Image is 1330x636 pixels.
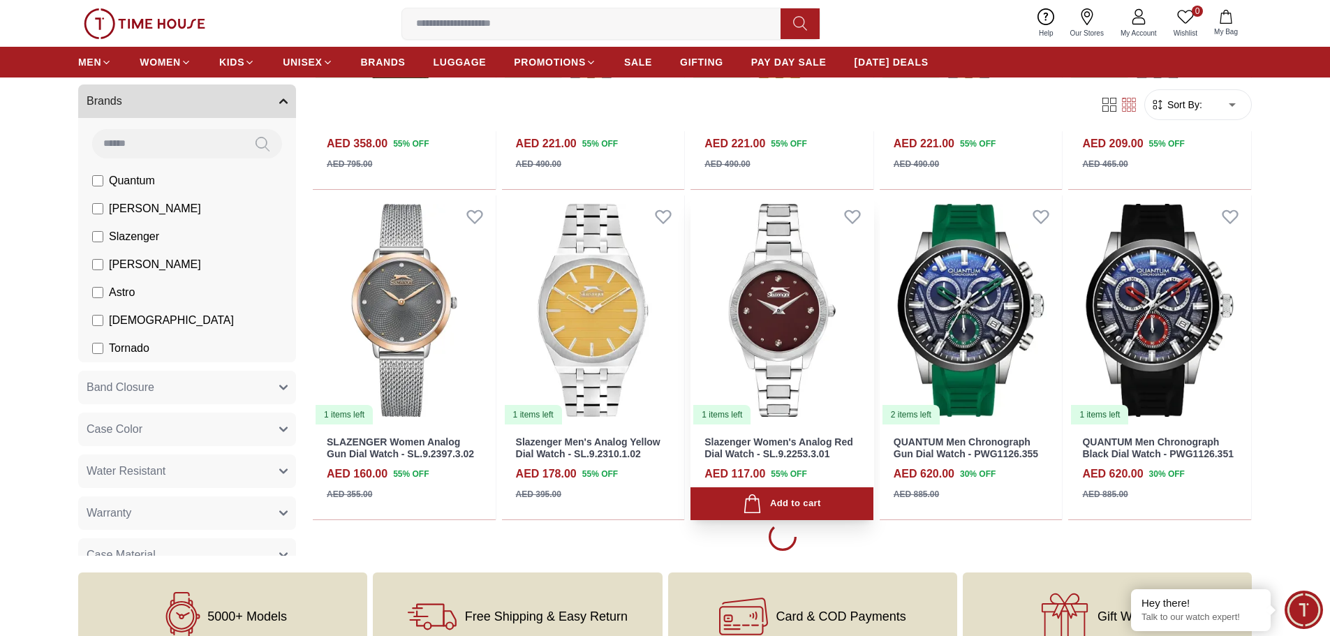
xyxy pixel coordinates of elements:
span: Sort By: [1165,98,1202,112]
input: Slazenger [92,231,103,242]
span: My Bag [1209,27,1243,37]
img: Slazenger Men's Analog Yellow Dial Watch - SL.9.2310.1.02 [502,195,685,426]
span: Band Closure [87,379,154,396]
h4: AED 221.00 [516,135,577,152]
span: Warranty [87,505,131,522]
span: KIDS [219,55,244,69]
span: 55 % OFF [393,138,429,150]
span: UNISEX [283,55,322,69]
div: Chat Widget [1285,591,1323,629]
span: Help [1033,28,1059,38]
h4: AED 358.00 [327,135,387,152]
span: 55 % OFF [771,138,806,150]
span: PAY DAY SALE [751,55,827,69]
h4: AED 620.00 [894,466,954,482]
span: Our Stores [1065,28,1109,38]
div: AED 490.00 [894,158,939,170]
button: Case Color [78,413,296,446]
a: WOMEN [140,50,191,75]
input: Tornado [92,343,103,354]
span: Brands [87,93,122,110]
a: Slazenger Women's Analog Red Dial Watch - SL.9.2253.3.01 [704,436,853,459]
div: AED 465.00 [1082,158,1128,170]
a: QUANTUM Men Chronograph Gun Dial Watch - PWG1126.355 [894,436,1038,459]
a: MEN [78,50,112,75]
button: My Bag [1206,7,1246,40]
a: LUGGAGE [434,50,487,75]
span: Slazenger [109,228,159,245]
input: Quantum [92,175,103,186]
h4: AED 221.00 [894,135,954,152]
h4: AED 117.00 [704,466,765,482]
a: QUANTUM Men Chronograph Gun Dial Watch - PWG1126.3552 items left [880,195,1063,426]
input: [PERSON_NAME] [92,259,103,270]
span: WOMEN [140,55,181,69]
a: BRANDS [361,50,406,75]
span: [PERSON_NAME] [109,256,201,273]
span: 55 % OFF [960,138,996,150]
span: LUGGAGE [434,55,487,69]
input: Astro [92,287,103,298]
a: [DATE] DEALS [855,50,929,75]
span: 5000+ Models [207,609,287,623]
span: SALE [624,55,652,69]
span: 0 [1192,6,1203,17]
div: AED 885.00 [894,488,939,501]
a: Help [1030,6,1062,41]
span: Wishlist [1168,28,1203,38]
span: GIFTING [680,55,723,69]
span: 30 % OFF [1149,468,1185,480]
div: 1 items left [693,405,751,424]
button: Water Resistant [78,454,296,488]
a: UNISEX [283,50,332,75]
a: Our Stores [1062,6,1112,41]
button: Warranty [78,496,296,530]
span: PROMOTIONS [514,55,586,69]
span: [PERSON_NAME] [109,200,201,217]
img: SLAZENGER Women Analog Gun Dial Watch - SL.9.2397.3.02 [313,195,496,426]
img: QUANTUM Men Chronograph Gun Dial Watch - PWG1126.355 [880,195,1063,426]
span: Free Shipping & Easy Return [465,609,628,623]
a: 0Wishlist [1165,6,1206,41]
img: Slazenger Women's Analog Red Dial Watch - SL.9.2253.3.01 [690,195,873,426]
span: Astro [109,284,135,301]
div: AED 490.00 [704,158,750,170]
span: MEN [78,55,101,69]
span: 55 % OFF [393,468,429,480]
a: SALE [624,50,652,75]
div: 1 items left [316,405,373,424]
img: QUANTUM Men Chronograph Black Dial Watch - PWG1126.351 [1068,195,1251,426]
div: 1 items left [505,405,562,424]
button: Add to cart [690,487,873,520]
a: PROMOTIONS [514,50,596,75]
input: [DEMOGRAPHIC_DATA] [92,315,103,326]
input: [PERSON_NAME] [92,203,103,214]
h4: AED 620.00 [1082,466,1143,482]
span: 30 % OFF [960,468,996,480]
div: 1 items left [1071,405,1128,424]
div: 2 items left [882,405,940,424]
a: SLAZENGER Women Analog Gun Dial Watch - SL.9.2397.3.021 items left [313,195,496,426]
p: Talk to our watch expert! [1141,612,1260,623]
a: Slazenger Men's Analog Yellow Dial Watch - SL.9.2310.1.021 items left [502,195,685,426]
a: Slazenger Men's Analog Yellow Dial Watch - SL.9.2310.1.02 [516,436,660,459]
h4: AED 221.00 [704,135,765,152]
span: 55 % OFF [582,468,618,480]
div: AED 490.00 [516,158,561,170]
h4: AED 178.00 [516,466,577,482]
div: Add to cart [743,494,820,513]
span: Quantum [109,172,155,189]
h4: AED 160.00 [327,466,387,482]
span: BRANDS [361,55,406,69]
button: Sort By: [1151,98,1202,112]
span: [DATE] DEALS [855,55,929,69]
span: Water Resistant [87,463,165,480]
span: 55 % OFF [771,468,806,480]
a: QUANTUM Men Chronograph Black Dial Watch - PWG1126.351 [1082,436,1234,459]
a: PAY DAY SALE [751,50,827,75]
span: My Account [1115,28,1162,38]
span: Gift Wrapping [1098,609,1174,623]
div: Hey there! [1141,596,1260,610]
span: [DEMOGRAPHIC_DATA] [109,312,234,329]
span: 55 % OFF [1149,138,1185,150]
